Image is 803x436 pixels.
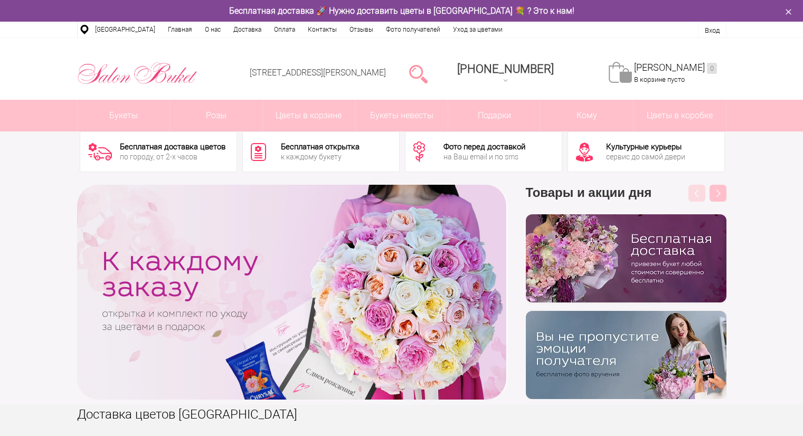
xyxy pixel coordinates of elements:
[170,100,262,131] a: Розы
[227,22,268,37] a: Доставка
[710,185,726,202] button: Next
[355,100,448,131] a: Букеты невесты
[634,62,717,74] a: [PERSON_NAME]
[77,405,726,424] h1: Доставка цветов [GEOGRAPHIC_DATA]
[281,153,360,160] div: к каждому букету
[263,100,355,131] a: Цветы в корзине
[281,143,360,151] div: Бесплатная открытка
[606,153,685,160] div: сервис до самой двери
[250,68,386,78] a: [STREET_ADDRESS][PERSON_NAME]
[606,143,685,151] div: Культурные курьеры
[199,22,227,37] a: О нас
[443,143,525,151] div: Фото перед доставкой
[526,214,726,302] img: hpaj04joss48rwypv6hbykmvk1dj7zyr.png.webp
[634,100,726,131] a: Цветы в коробке
[448,100,541,131] a: Подарки
[89,22,162,37] a: [GEOGRAPHIC_DATA]
[69,5,734,16] div: Бесплатная доставка 🚀 Нужно доставить цветы в [GEOGRAPHIC_DATA] 💐 ? Это к нам!
[526,185,726,214] h3: Товары и акции дня
[526,311,726,399] img: v9wy31nijnvkfycrkduev4dhgt9psb7e.png.webp
[301,22,343,37] a: Контакты
[447,22,509,37] a: Уход за цветами
[457,62,554,75] span: [PHONE_NUMBER]
[380,22,447,37] a: Фото получателей
[705,26,720,34] a: Вход
[78,100,170,131] a: Букеты
[707,63,717,74] ins: 0
[443,153,525,160] div: на Ваш email и по sms
[120,153,225,160] div: по городу, от 2-х часов
[634,75,685,83] span: В корзине пусто
[120,143,225,151] div: Бесплатная доставка цветов
[343,22,380,37] a: Отзывы
[541,100,633,131] span: Кому
[451,59,560,89] a: [PHONE_NUMBER]
[268,22,301,37] a: Оплата
[162,22,199,37] a: Главная
[77,60,198,87] img: Цветы Нижний Новгород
